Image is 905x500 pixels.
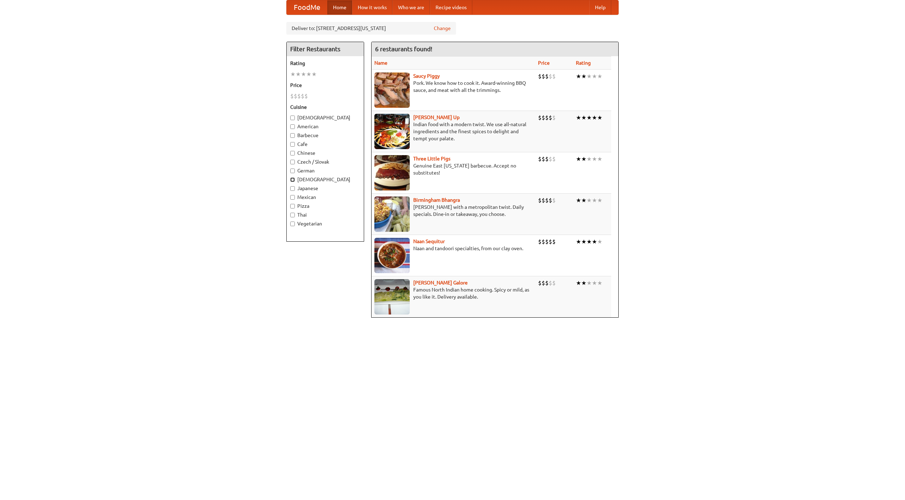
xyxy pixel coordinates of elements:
[290,195,295,200] input: Mexican
[290,158,360,165] label: Czech / Slovak
[374,80,532,94] p: Pork. We know how to cook it. Award-winning BBQ sauce, and meat with all the trimmings.
[434,25,451,32] a: Change
[542,196,545,204] li: $
[374,286,532,300] p: Famous North Indian home cooking. Spicy or mild, as you like it. Delivery available.
[287,0,327,14] a: FoodMe
[375,46,432,52] ng-pluralize: 6 restaurants found!
[290,132,360,139] label: Barbecue
[374,279,410,314] img: currygalore.jpg
[374,155,410,190] img: littlepigs.jpg
[586,196,592,204] li: ★
[581,72,586,80] li: ★
[290,92,294,100] li: $
[290,60,360,67] h5: Rating
[296,70,301,78] li: ★
[413,156,450,161] a: Three Little Pigs
[576,238,581,246] li: ★
[290,82,360,89] h5: Price
[304,92,308,100] li: $
[287,42,364,56] h4: Filter Restaurants
[413,197,460,203] a: Birmingham Bhangra
[597,72,602,80] li: ★
[374,114,410,149] img: curryup.jpg
[290,169,295,173] input: German
[549,72,552,80] li: $
[549,155,552,163] li: $
[430,0,472,14] a: Recipe videos
[592,196,597,204] li: ★
[290,114,360,121] label: [DEMOGRAPHIC_DATA]
[552,196,556,204] li: $
[352,0,392,14] a: How it works
[576,72,581,80] li: ★
[552,238,556,246] li: $
[290,141,360,148] label: Cafe
[290,211,360,218] label: Thai
[290,177,295,182] input: [DEMOGRAPHIC_DATA]
[306,70,311,78] li: ★
[290,124,295,129] input: American
[542,114,545,122] li: $
[538,196,542,204] li: $
[374,238,410,273] img: naansequitur.jpg
[290,220,360,227] label: Vegetarian
[286,22,456,35] div: Deliver to: [STREET_ADDRESS][US_STATE]
[290,160,295,164] input: Czech / Slovak
[581,238,586,246] li: ★
[552,155,556,163] li: $
[597,196,602,204] li: ★
[545,114,549,122] li: $
[597,114,602,122] li: ★
[290,185,360,192] label: Japanese
[552,279,556,287] li: $
[545,72,549,80] li: $
[413,280,468,286] b: [PERSON_NAME] Galore
[597,155,602,163] li: ★
[538,60,550,66] a: Price
[413,73,440,79] a: Saucy Piggy
[290,149,360,157] label: Chinese
[576,155,581,163] li: ★
[374,162,532,176] p: Genuine East [US_STATE] barbecue. Accept no substitutes!
[290,186,295,191] input: Japanese
[576,60,591,66] a: Rating
[290,142,295,147] input: Cafe
[301,92,304,100] li: $
[374,60,387,66] a: Name
[374,204,532,218] p: [PERSON_NAME] with a metropolitan twist. Daily specials. Dine-in or takeaway, you choose.
[290,70,296,78] li: ★
[586,238,592,246] li: ★
[592,155,597,163] li: ★
[592,279,597,287] li: ★
[290,151,295,155] input: Chinese
[290,194,360,201] label: Mexican
[542,72,545,80] li: $
[586,155,592,163] li: ★
[290,133,295,138] input: Barbecue
[413,114,460,120] a: [PERSON_NAME] Up
[542,155,545,163] li: $
[297,92,301,100] li: $
[576,279,581,287] li: ★
[538,238,542,246] li: $
[301,70,306,78] li: ★
[545,238,549,246] li: $
[290,167,360,174] label: German
[542,238,545,246] li: $
[290,116,295,120] input: [DEMOGRAPHIC_DATA]
[327,0,352,14] a: Home
[576,196,581,204] li: ★
[586,279,592,287] li: ★
[392,0,430,14] a: Who we are
[413,239,445,244] a: Naan Sequitur
[374,196,410,232] img: bhangra.jpg
[290,176,360,183] label: [DEMOGRAPHIC_DATA]
[549,279,552,287] li: $
[290,123,360,130] label: American
[290,204,295,208] input: Pizza
[294,92,297,100] li: $
[290,222,295,226] input: Vegetarian
[542,279,545,287] li: $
